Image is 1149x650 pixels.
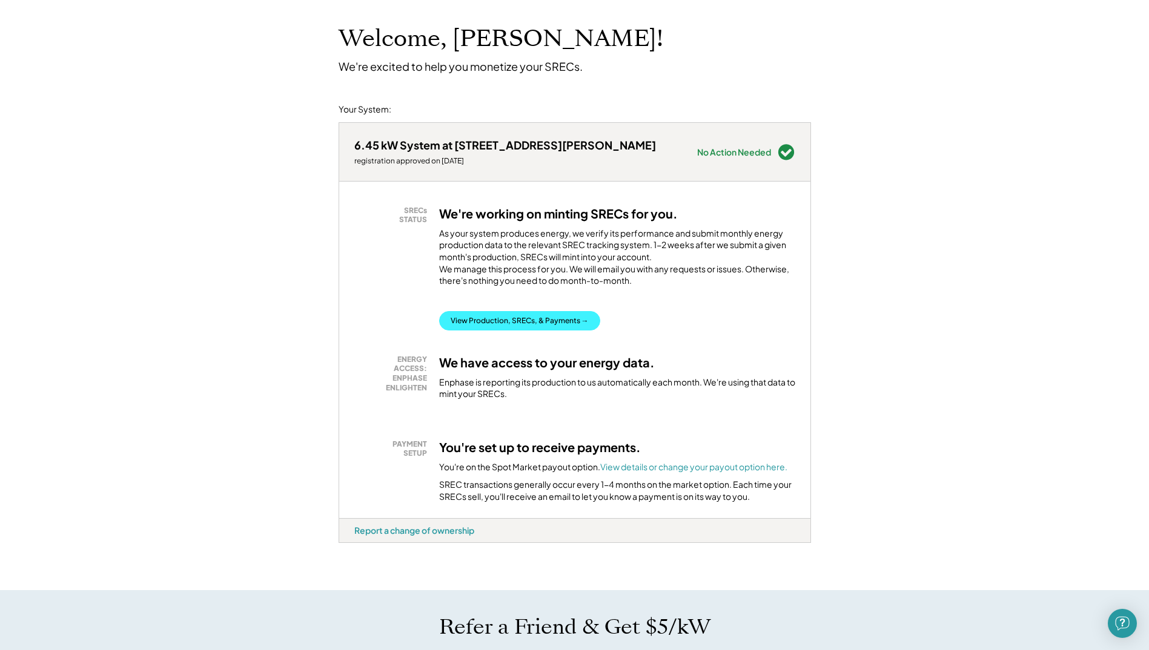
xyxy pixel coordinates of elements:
[439,206,678,222] h3: We're working on minting SRECs for you.
[360,355,427,392] div: ENERGY ACCESS: ENPHASE ENLIGHTEN
[1108,609,1137,638] div: Open Intercom Messenger
[339,25,663,53] h1: Welcome, [PERSON_NAME]!
[339,59,583,73] div: We're excited to help you monetize your SRECs.
[360,439,427,458] div: PAYMENT SETUP
[600,461,787,472] a: View details or change your payout option here.
[360,206,427,225] div: SRECs STATUS
[697,148,771,156] div: No Action Needed
[439,376,795,400] div: Enphase is reporting its production to us automatically each month. We're using that data to mint...
[354,156,656,166] div: registration approved on [DATE]
[339,543,375,548] div: noc5ijin - MD 1.5x (BT)
[439,614,710,640] h1: Refer a Friend & Get $5/kW
[439,439,641,455] h3: You're set up to receive payments.
[339,103,391,116] div: Your System:
[439,479,795,502] div: SREC transactions generally occur every 1-4 months on the market option. Each time your SRECs sel...
[354,138,656,152] div: 6.45 kW System at [STREET_ADDRESS][PERSON_NAME]
[439,311,600,330] button: View Production, SRECs, & Payments →
[354,525,474,536] div: Report a change of ownership
[439,355,655,370] h3: We have access to your energy data.
[439,461,787,473] div: You're on the Spot Market payout option.
[439,228,795,293] div: As your system produces energy, we verify its performance and submit monthly energy production da...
